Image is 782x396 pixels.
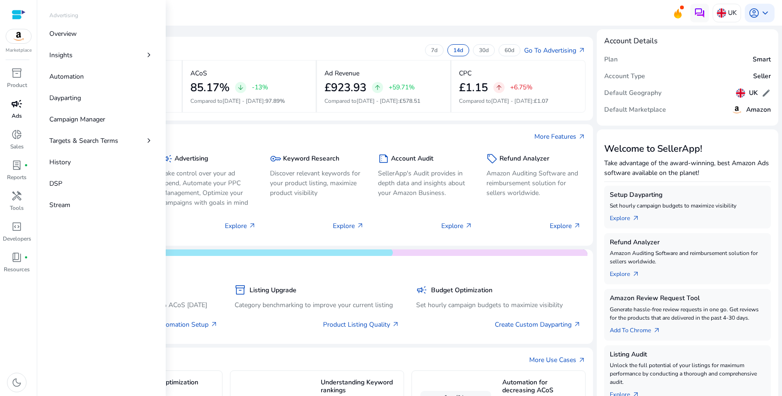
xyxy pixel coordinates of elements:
[610,295,765,302] h5: Amazon Review Request Tool
[610,249,765,266] p: Amazon Auditing Software and reimbursement solution for sellers worldwide.
[265,97,285,105] span: 97.89%
[524,46,586,55] a: Go To Advertisingarrow_outward
[252,84,268,91] p: -13%
[399,97,420,105] span: £578.51
[731,104,742,115] img: amazon.svg
[11,129,22,140] span: donut_small
[491,97,533,105] span: [DATE] - [DATE]
[610,201,765,210] p: Set hourly campaign budgets to maximize visibility
[49,157,71,167] p: History
[11,98,22,109] span: campaign
[502,379,580,395] h5: Automation for decreasing ACoS
[11,377,22,388] span: dark_mode
[510,84,533,91] p: +6.75%
[6,29,31,43] img: amazon.svg
[459,81,488,94] h2: £1.15
[162,168,256,208] p: Take control over your ad spend, Automate your PPC Management, Optimize your campaigns with goals...
[222,97,264,105] span: [DATE] - [DATE]
[578,47,586,54] span: arrow_outward
[237,84,244,91] span: arrow_downward
[357,222,364,229] span: arrow_outward
[746,106,771,114] h5: Amazon
[11,160,22,171] span: lab_profile
[49,29,77,39] p: Overview
[495,84,503,91] span: arrow_upward
[24,163,28,167] span: fiber_manual_record
[378,168,472,198] p: SellerApp's Audit provides in depth data and insights about your Amazon Business.
[135,320,218,329] a: Smart Automation Setup
[324,68,359,78] p: Ad Revenue
[144,136,154,145] span: chevron_right
[3,235,31,243] p: Developers
[12,112,22,120] p: Ads
[578,133,586,141] span: arrow_outward
[529,355,586,365] a: More Use Casesarrow_outward
[762,88,771,98] span: edit
[139,379,217,395] h5: Listing Optimization
[486,153,498,164] span: sell
[374,84,381,91] span: arrow_upward
[499,155,549,163] h5: Refund Analyzer
[392,321,399,328] span: arrow_outward
[459,68,472,78] p: CPC
[4,265,30,274] p: Resources
[162,153,173,164] span: campaign
[190,81,229,94] h2: 85.17%
[210,321,218,328] span: arrow_outward
[749,89,758,97] h5: UK
[753,56,771,64] h5: Smart
[610,266,647,279] a: Explorearrow_outward
[431,287,492,295] h5: Budget Optimization
[453,47,463,54] p: 14d
[653,327,661,334] span: arrow_outward
[550,221,581,231] p: Explore
[632,270,640,278] span: arrow_outward
[604,143,771,154] h3: Welcome to SellerApp!
[431,47,438,54] p: 7d
[324,81,366,94] h2: £923.93
[610,322,668,335] a: Add To Chrome
[11,190,22,201] span: handyman
[270,153,281,164] span: key
[604,89,661,97] h5: Default Geography
[416,284,427,295] span: campaign
[486,168,581,198] p: Amazon Auditing Software and reimbursement solution for sellers worldwide.
[49,93,81,103] p: Dayparting
[175,155,208,163] h5: Advertising
[11,221,22,232] span: code_blocks
[632,215,640,222] span: arrow_outward
[249,287,297,295] h5: Listing Upgrade
[534,97,548,105] span: £1.07
[391,155,433,163] h5: Account Audit
[459,97,578,105] p: Compared to :
[736,88,745,98] img: uk.svg
[610,210,647,223] a: Explorearrow_outward
[7,173,27,181] p: Reports
[389,84,415,91] p: +59.71%
[190,97,309,105] p: Compared to :
[748,7,760,19] span: account_circle
[465,222,472,229] span: arrow_outward
[578,356,586,364] span: arrow_outward
[728,5,737,21] p: UK
[144,50,154,60] span: chevron_right
[49,200,70,210] p: Stream
[610,361,765,386] p: Unlock the full potential of your listings for maximum performance by conducting a thorough and c...
[24,255,28,259] span: fiber_manual_record
[6,47,32,54] p: Marketplace
[49,179,62,188] p: DSP
[190,68,207,78] p: ACoS
[11,67,22,79] span: inventory_2
[333,221,364,231] p: Explore
[10,204,24,212] p: Tools
[604,73,645,81] h5: Account Type
[270,168,364,198] p: Discover relevant keywords for your product listing, maximize product visibility
[573,222,581,229] span: arrow_outward
[249,222,256,229] span: arrow_outward
[505,47,514,54] p: 60d
[610,351,765,359] h5: Listing Audit
[604,56,618,64] h5: Plan
[479,47,489,54] p: 30d
[283,155,339,163] h5: Keyword Research
[378,153,389,164] span: summarize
